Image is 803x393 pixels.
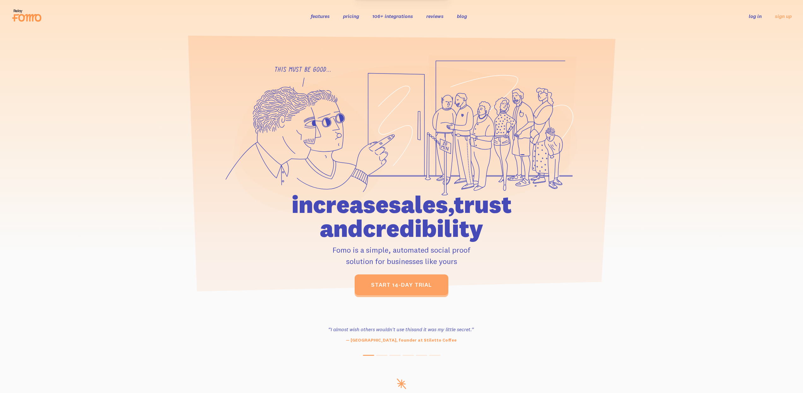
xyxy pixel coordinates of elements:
[311,13,330,19] a: features
[343,13,359,19] a: pricing
[372,13,413,19] a: 106+ integrations
[315,337,487,343] p: — [GEOGRAPHIC_DATA], founder at Stiletto Coffee
[775,13,792,20] a: sign up
[749,13,762,19] a: log in
[426,13,444,19] a: reviews
[457,13,467,19] a: blog
[256,244,548,267] p: Fomo is a simple, automated social proof solution for businesses like yours
[355,274,448,295] a: start 14-day trial
[315,326,487,333] h3: “I almost wish others wouldn't use this and it was my little secret.”
[256,192,548,240] h1: increase sales, trust and credibility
